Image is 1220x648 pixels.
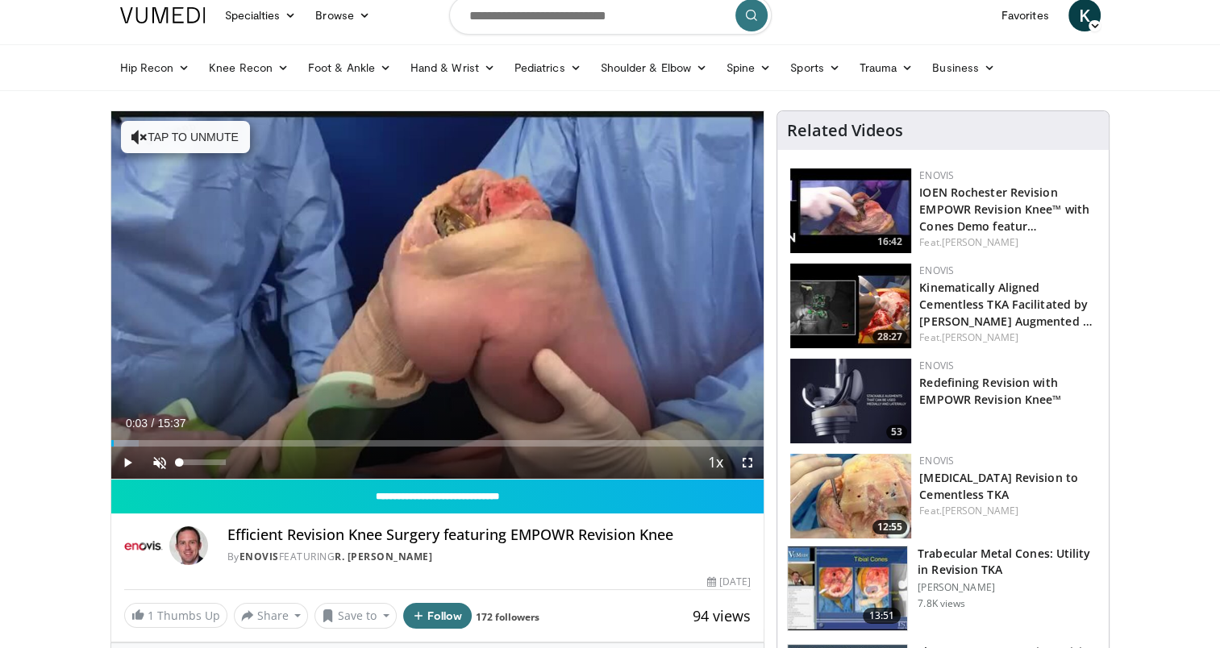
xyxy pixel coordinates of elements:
a: 12:55 [790,454,911,538]
div: [DATE] [707,575,751,589]
a: 16:42 [790,168,911,253]
img: b5850bff-7d8d-4b16-9255-f8ff9f89da25.150x105_q85_crop-smart_upscale.jpg [790,168,911,253]
video-js: Video Player [111,111,764,480]
a: [PERSON_NAME] [942,330,1018,344]
a: 53 [790,359,911,443]
div: By FEATURING [227,550,752,564]
img: 1bcaa5bd-c9cf-491a-a556-1337fa9bfb8c.150x105_q85_crop-smart_upscale.jpg [790,359,911,443]
a: Trauma [850,52,923,84]
button: Play [111,447,144,479]
img: Avatar [169,526,208,565]
p: 7.8K views [918,597,965,610]
a: IOEN Rochester Revision EMPOWR Revision Knee™ with Cones Demo featur… [919,185,1089,234]
a: Hand & Wrist [401,52,505,84]
a: Shoulder & Elbow [591,52,717,84]
a: [PERSON_NAME] [942,504,1018,517]
span: 15:37 [157,417,185,430]
span: 16:42 [872,235,907,249]
span: 94 views [693,606,751,625]
h4: Efficient Revision Knee Surgery featuring EMPOWR Revision Knee [227,526,752,544]
button: Playback Rate [699,447,731,479]
a: Enovis [919,359,954,372]
a: Kinematically Aligned Cementless TKA Facilitated by [PERSON_NAME] Augmented … [919,280,1093,329]
img: Enovis [124,526,163,565]
a: Foot & Ankle [298,52,401,84]
a: R. [PERSON_NAME] [335,550,432,563]
p: [PERSON_NAME] [918,581,1099,594]
a: Knee Recon [199,52,298,84]
a: [PERSON_NAME] [942,235,1018,249]
a: 1 Thumbs Up [124,603,227,628]
span: 12:55 [872,520,907,534]
button: Share [234,603,309,629]
a: [MEDICAL_DATA] Revision to Cementless TKA [919,470,1078,502]
span: / [152,417,155,430]
img: 286158_0001_1.png.150x105_q85_crop-smart_upscale.jpg [788,546,907,630]
a: 172 followers [476,610,539,624]
div: Feat. [919,330,1096,345]
a: Enovis [919,264,954,277]
h3: Trabecular Metal Cones: Utility in Revision TKA [918,546,1099,578]
button: Save to [314,603,397,629]
span: 53 [886,425,907,439]
button: Tap to unmute [121,121,250,153]
span: 0:03 [126,417,148,430]
a: Sports [781,52,850,84]
a: Business [922,52,1005,84]
a: Enovis [919,168,954,182]
img: 1ed398e6-909d-4121-8c35-5730855f367b.150x105_q85_crop-smart_upscale.jpg [790,454,911,538]
div: Progress Bar [111,440,764,447]
button: Unmute [144,447,176,479]
a: 13:51 Trabecular Metal Cones: Utility in Revision TKA [PERSON_NAME] 7.8K views [787,546,1099,631]
span: 28:27 [872,330,907,344]
a: Enovis [239,550,279,563]
a: Pediatrics [505,52,591,84]
div: Volume Level [180,459,226,465]
span: 1 [148,608,154,623]
span: 13:51 [863,608,901,624]
button: Follow [403,603,473,629]
img: VuMedi Logo [120,7,206,23]
a: Enovis [919,454,954,467]
div: Feat. [919,504,1096,518]
img: c9ff072b-fb29-474b-9468-fe1ef3588e05.150x105_q85_crop-smart_upscale.jpg [790,264,911,348]
a: Hip Recon [110,52,200,84]
h4: Related Videos [787,121,903,140]
button: Fullscreen [731,447,764,479]
div: Feat. [919,235,1096,250]
a: 28:27 [790,264,911,348]
a: Redefining Revision with EMPOWR Revision Knee™ [919,375,1061,407]
a: Spine [717,52,781,84]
